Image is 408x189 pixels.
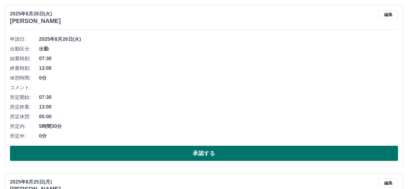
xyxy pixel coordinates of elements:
[39,113,398,120] span: 00:00
[10,55,39,62] span: 始業時刻:
[39,94,398,101] span: 07:30
[10,10,61,18] p: 2025年8月26日(火)
[10,36,39,43] span: 申請日:
[379,178,398,187] button: 編集
[39,55,398,62] span: 07:30
[10,132,39,140] span: 所定外:
[10,84,39,91] span: コメント:
[39,45,398,53] span: 出勤
[39,103,398,111] span: 13:00
[10,146,398,161] button: 承認する
[39,36,398,43] span: 2025年8月26日(火)
[39,65,398,72] span: 13:00
[10,65,39,72] span: 終業時刻:
[39,74,398,82] span: 0分
[10,94,39,101] span: 所定開始:
[10,123,39,130] span: 所定内:
[10,74,39,82] span: 休憩時間:
[39,132,398,140] span: 0分
[10,45,39,53] span: 出勤区分:
[10,103,39,111] span: 所定終業:
[10,113,39,120] span: 所定休憩:
[10,18,61,24] h3: [PERSON_NAME]
[10,178,61,186] p: 2025年8月25日(月)
[39,123,398,130] span: 5時間30分
[379,10,398,19] button: 編集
